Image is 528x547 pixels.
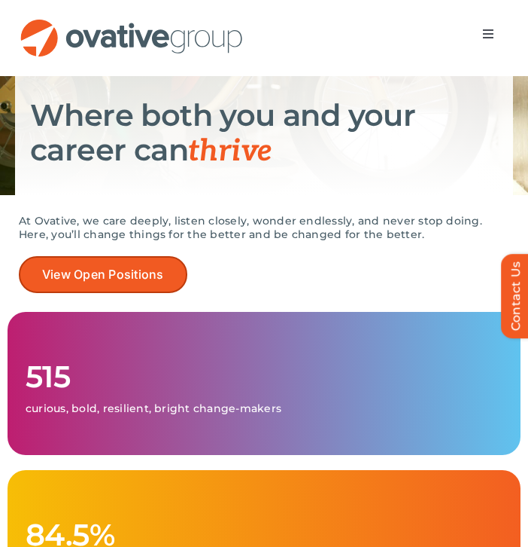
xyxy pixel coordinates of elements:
a: OG_Full_horizontal_RGB [19,17,244,32]
span: View Open Positions [42,267,164,282]
h1: Where both you and your career can [30,98,498,169]
p: At Ovative, we care deeply, listen closely, wonder endlessly, and never stop doing. Here, you’ll ... [19,214,509,241]
nav: Menu [467,19,509,49]
span: thrive [188,133,272,170]
a: View Open Positions [19,256,187,293]
p: curious, bold, resilient, bright change-makers [26,402,502,415]
h1: 515 [26,359,502,394]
